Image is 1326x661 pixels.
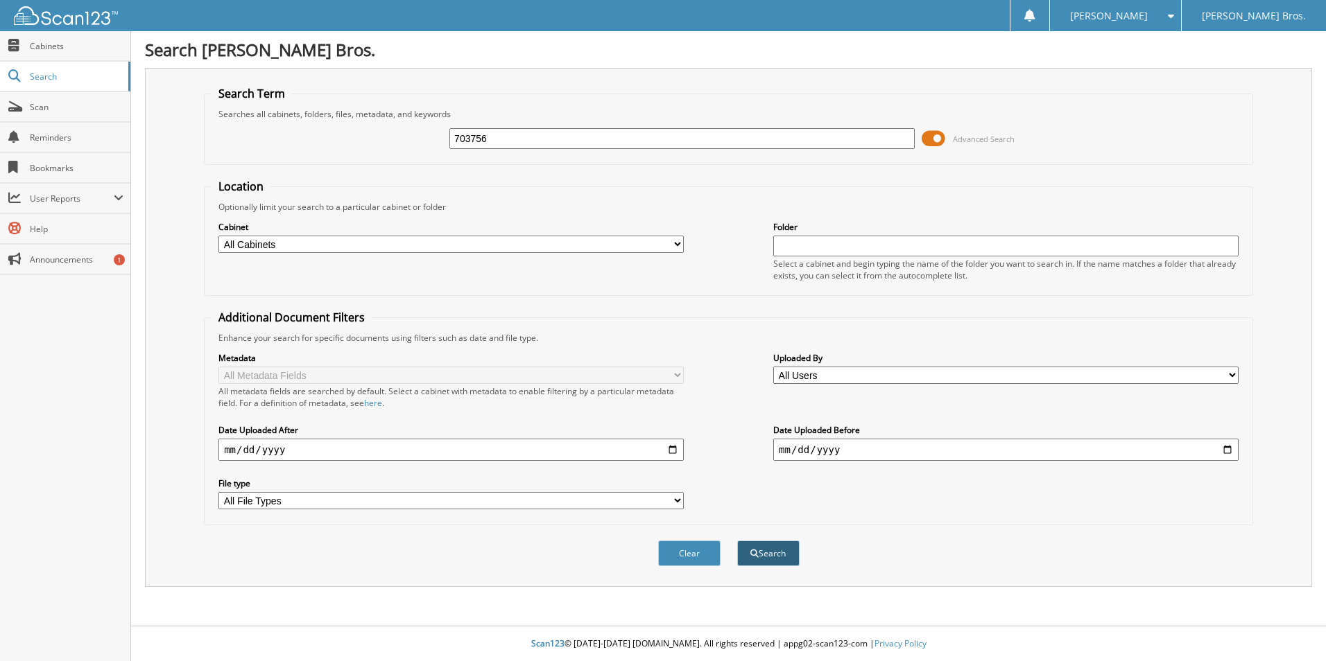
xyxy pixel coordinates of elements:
[212,108,1246,120] div: Searches all cabinets, folders, files, metadata, and keywords
[773,352,1239,364] label: Uploaded By
[218,352,684,364] label: Metadata
[218,424,684,436] label: Date Uploaded After
[773,424,1239,436] label: Date Uploaded Before
[658,540,721,566] button: Clear
[30,254,123,265] span: Announcements
[218,439,684,461] input: start
[218,477,684,489] label: File type
[30,193,114,204] span: User Reports
[212,201,1246,213] div: Optionally limit your search to a particular cabinet or folder
[212,86,292,101] legend: Search Term
[364,397,382,409] a: here
[773,258,1239,281] div: Select a cabinet and begin typing the name of the folder you want to search in. If the name match...
[212,179,270,194] legend: Location
[145,38,1312,61] h1: Search [PERSON_NAME] Bros.
[531,637,565,649] span: Scan123
[212,310,372,325] legend: Additional Document Filters
[30,223,123,235] span: Help
[773,439,1239,461] input: end
[953,134,1015,144] span: Advanced Search
[737,540,800,566] button: Search
[30,71,121,82] span: Search
[1070,12,1148,20] span: [PERSON_NAME]
[218,385,684,409] div: All metadata fields are searched by default. Select a cabinet with metadata to enable filtering b...
[30,101,123,113] span: Scan
[14,6,118,25] img: scan123-logo-white.svg
[875,637,927,649] a: Privacy Policy
[30,162,123,174] span: Bookmarks
[218,221,684,233] label: Cabinet
[30,132,123,143] span: Reminders
[1202,12,1306,20] span: [PERSON_NAME] Bros.
[773,221,1239,233] label: Folder
[212,332,1246,344] div: Enhance your search for specific documents using filters such as date and file type.
[131,627,1326,661] div: © [DATE]-[DATE] [DOMAIN_NAME]. All rights reserved | appg02-scan123-com |
[114,254,125,265] div: 1
[30,40,123,52] span: Cabinets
